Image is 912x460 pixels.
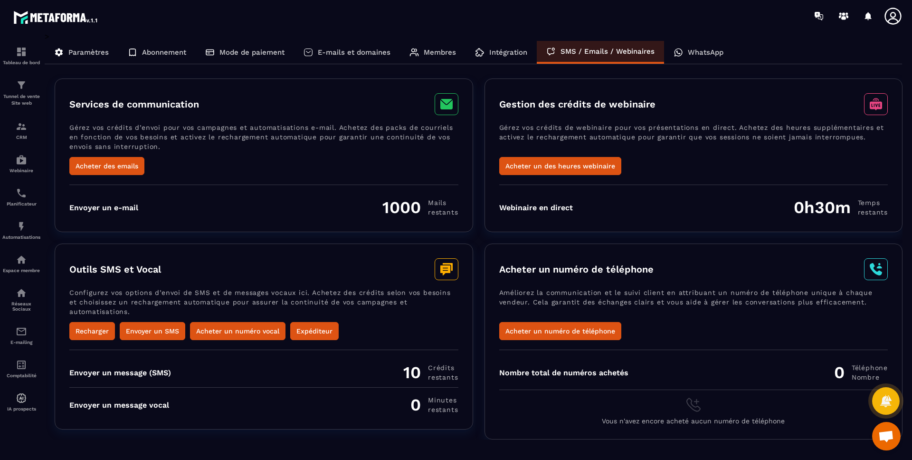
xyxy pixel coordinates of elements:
img: automations [16,254,27,265]
button: Acheter des emails [69,157,144,175]
img: automations [16,154,27,166]
h3: Services de communication [69,98,199,110]
div: 10 [403,362,458,382]
p: Tunnel de vente Site web [2,93,40,107]
button: Expéditeur [290,322,339,340]
span: minutes [428,395,458,405]
img: scheduler [16,187,27,199]
img: formation [16,46,27,58]
p: CRM [2,135,40,140]
a: formationformationTableau de bord [2,39,40,72]
p: Abonnement [142,48,186,57]
span: Vous n'avez encore acheté aucun numéro de téléphone [602,417,785,425]
p: Comptabilité [2,373,40,378]
a: social-networksocial-networkRéseaux Sociaux [2,280,40,319]
img: formation [16,79,27,91]
p: Automatisations [2,235,40,240]
span: Temps [858,198,888,207]
span: restants [428,207,458,217]
a: automationsautomationsAutomatisations [2,214,40,247]
div: > [45,32,902,440]
a: formationformationCRM [2,114,40,147]
p: Membres [424,48,456,57]
a: automationsautomationsEspace membre [2,247,40,280]
button: Envoyer un SMS [120,322,185,340]
span: Nombre [852,372,888,382]
div: Envoyer un message vocal [69,401,169,410]
p: Intégration [489,48,527,57]
p: Espace membre [2,268,40,273]
div: 0 [834,362,888,382]
a: accountantaccountantComptabilité [2,352,40,385]
p: SMS / Emails / Webinaires [560,47,655,56]
button: Acheter un des heures webinaire [499,157,621,175]
img: email [16,326,27,337]
p: Planificateur [2,201,40,206]
p: E-mails et domaines [318,48,390,57]
a: formationformationTunnel de vente Site web [2,72,40,114]
span: restants [428,372,458,382]
p: Gérez vos crédits de webinaire pour vos présentations en direct. Achetez des heures supplémentair... [499,123,888,157]
p: Paramètres [68,48,109,57]
h3: Acheter un numéro de téléphone [499,264,654,275]
p: IA prospects [2,406,40,411]
p: Mode de paiement [219,48,285,57]
button: Acheter un numéro de téléphone [499,322,621,340]
img: automations [16,392,27,404]
img: accountant [16,359,27,371]
img: formation [16,121,27,132]
div: 1000 [382,197,458,217]
a: automationsautomationsWebinaire [2,147,40,180]
p: Gérez vos crédits d’envoi pour vos campagnes et automatisations e-mail. Achetez des packs de cour... [69,123,458,157]
span: restants [858,207,888,217]
span: restants [428,405,458,414]
p: WhatsApp [688,48,723,57]
button: Acheter un numéro vocal [190,322,285,340]
span: Mails [428,198,458,207]
h3: Gestion des crédits de webinaire [499,98,655,110]
p: E-mailing [2,340,40,345]
span: Téléphone [852,363,888,372]
div: Ouvrir le chat [872,422,901,450]
p: Réseaux Sociaux [2,301,40,312]
img: automations [16,221,27,232]
div: Envoyer un message (SMS) [69,368,171,377]
p: Webinaire [2,168,40,173]
h3: Outils SMS et Vocal [69,264,161,275]
img: logo [13,9,99,26]
div: Nombre total de numéros achetés [499,368,628,377]
div: 0 [410,395,458,415]
p: Améliorez la communication et le suivi client en attribuant un numéro de téléphone unique à chaqu... [499,288,888,322]
span: Crédits [428,363,458,372]
img: social-network [16,287,27,299]
a: schedulerschedulerPlanificateur [2,180,40,214]
p: Tableau de bord [2,60,40,65]
div: 0h30m [794,197,888,217]
div: Webinaire en direct [499,203,573,212]
button: Recharger [69,322,115,340]
div: Envoyer un e-mail [69,203,138,212]
a: emailemailE-mailing [2,319,40,352]
p: Configurez vos options d’envoi de SMS et de messages vocaux ici. Achetez des crédits selon vos be... [69,288,458,322]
